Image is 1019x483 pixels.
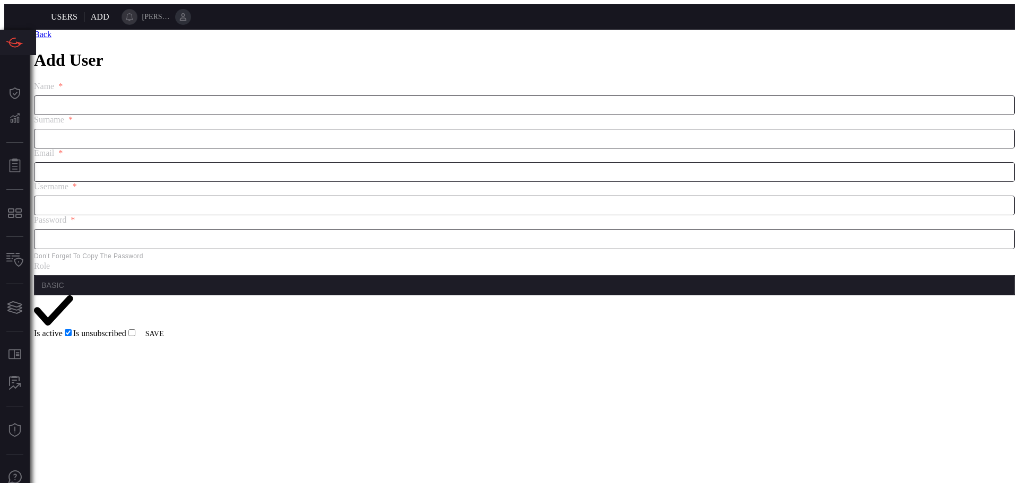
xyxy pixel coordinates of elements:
[34,115,1015,125] div: surname
[34,148,1015,158] div: email
[91,12,109,21] span: Add
[34,30,51,39] a: Back
[2,153,28,179] button: Reports
[34,50,1015,70] h1: Add User
[51,12,77,21] span: Users
[142,13,171,21] span: [PERSON_NAME][EMAIL_ADDRESS][PERSON_NAME][DOMAIN_NAME]
[2,106,28,131] button: Detections
[34,182,1015,191] div: username
[34,295,73,338] button: Is active
[2,342,28,367] button: Rule Catalog
[2,418,28,443] button: Threat Intelligence
[2,200,28,226] button: MITRE - Detection Posture
[2,81,28,106] button: Dashboard
[34,251,1007,262] p: Don't forget to copy the password
[34,215,1015,225] div: password
[73,328,137,338] button: Is unsubscribed
[2,371,28,396] button: ALERT ANALYSIS
[34,261,1015,271] div: role
[34,329,63,338] span: Is active
[34,82,1015,91] div: name
[2,295,28,320] button: Cards
[137,326,172,343] button: Save
[2,248,28,273] button: Inventory
[73,329,126,338] span: Is unsubscribed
